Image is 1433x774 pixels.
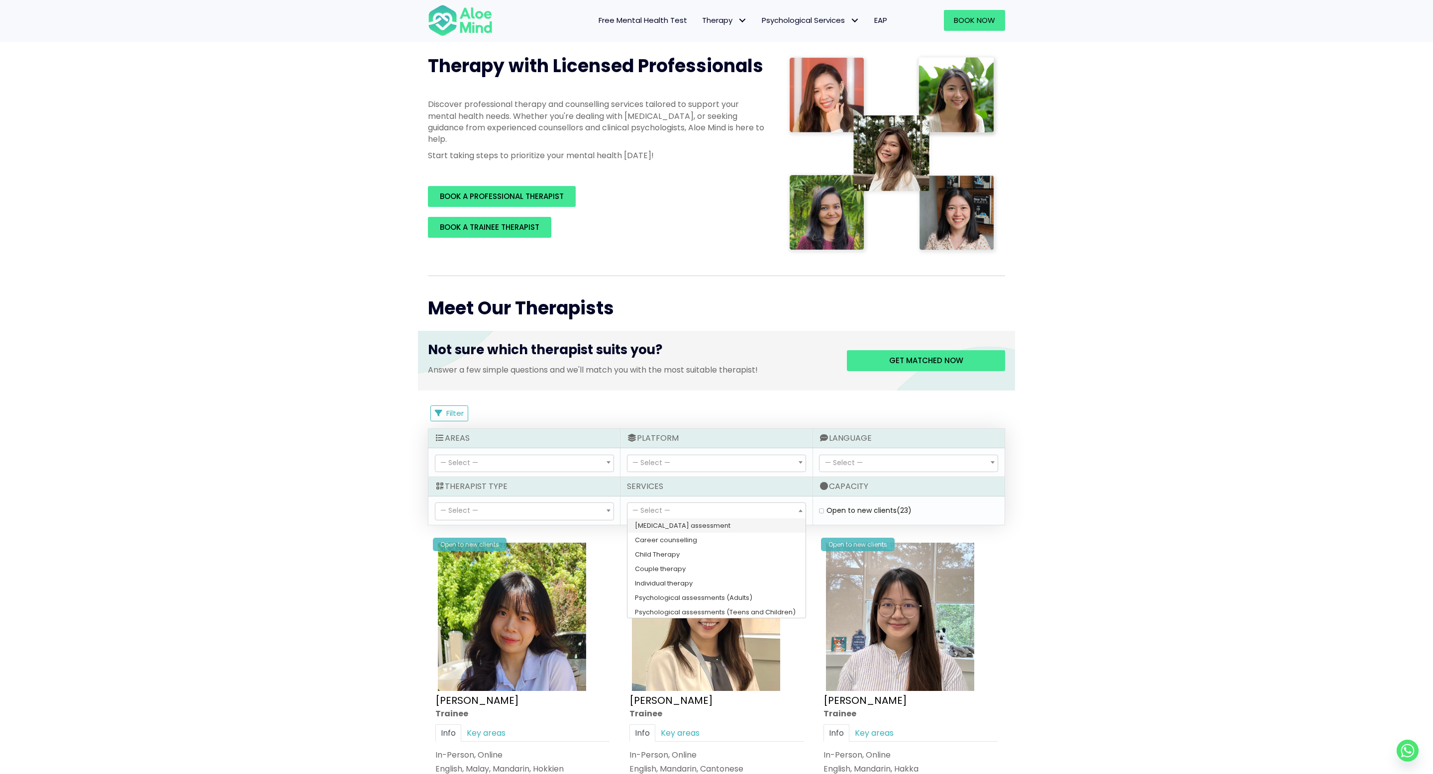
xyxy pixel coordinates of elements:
div: Areas [428,429,620,448]
span: Book Now [954,15,995,25]
img: Aloe Mind Profile Pic – Christie Yong Kar Xin [438,543,586,691]
a: BOOK A PROFESSIONAL THERAPIST [428,186,576,207]
a: BOOK A TRAINEE THERAPIST [428,217,551,238]
li: Couple therapy [627,562,806,576]
a: Get matched now [847,350,1005,371]
a: Free Mental Health Test [591,10,695,31]
a: Info [823,724,849,742]
a: Book Now [944,10,1005,31]
a: Whatsapp [1397,740,1419,762]
span: BOOK A PROFESSIONAL THERAPIST [440,191,564,201]
span: Psychological Services: submenu [847,13,862,28]
li: Child Therapy [627,547,806,562]
p: Answer a few simple questions and we'll match you with the most suitable therapist! [428,364,832,376]
div: Therapist Type [428,477,620,496]
div: Language [813,429,1005,448]
span: Free Mental Health Test [599,15,687,25]
h3: Not sure which therapist suits you? [428,341,832,364]
li: Career counselling [627,533,806,547]
p: Discover professional therapy and counselling services tailored to support your mental health nee... [428,98,766,145]
p: Start taking steps to prioritize your mental health [DATE]! [428,150,766,161]
span: — Select — [440,505,478,515]
li: Psychological assessments (Adults) [627,590,806,605]
div: In-Person, Online [629,749,804,761]
span: — Select — [632,505,670,515]
span: EAP [874,15,887,25]
div: Trainee [629,708,804,719]
nav: Menu [506,10,895,31]
a: Info [629,724,655,742]
span: Psychological Services [762,15,859,25]
a: EAP [867,10,895,31]
div: Platform [620,429,812,448]
a: Key areas [655,724,705,742]
span: Meet Our Therapists [428,295,614,321]
div: In-Person, Online [435,749,610,761]
button: Filter Listings [430,405,468,421]
a: TherapyTherapy: submenu [695,10,754,31]
a: [PERSON_NAME] [435,693,519,707]
div: Trainee [435,708,610,719]
li: [MEDICAL_DATA] assessment [627,518,806,533]
label: Open to new clients [826,505,912,515]
div: Capacity [813,477,1005,496]
img: Therapist collage [786,54,999,256]
span: Filter [446,408,464,418]
span: — Select — [825,458,863,468]
span: — Select — [440,458,478,468]
div: Open to new clients [821,538,895,551]
span: Therapy with Licensed Professionals [428,53,763,79]
div: In-Person, Online [823,749,998,761]
a: Psychological ServicesPsychological Services: submenu [754,10,867,31]
img: IMG_3049 – Joanne Lee [826,543,974,691]
span: Therapy [702,15,747,25]
img: Aloe mind Logo [428,4,493,37]
div: Open to new clients [433,538,507,551]
a: Info [435,724,461,742]
span: — Select — [632,458,670,468]
a: Key areas [461,724,511,742]
a: [PERSON_NAME] [823,693,907,707]
span: BOOK A TRAINEE THERAPIST [440,222,539,232]
li: Psychological assessments (Teens and Children) [627,605,806,619]
a: Key areas [849,724,899,742]
a: [PERSON_NAME] [629,693,713,707]
div: Trainee [823,708,998,719]
span: Get matched now [889,355,963,366]
span: Therapy: submenu [735,13,749,28]
span: (23) [897,505,912,515]
li: Individual therapy [627,576,806,590]
div: Services [620,477,812,496]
